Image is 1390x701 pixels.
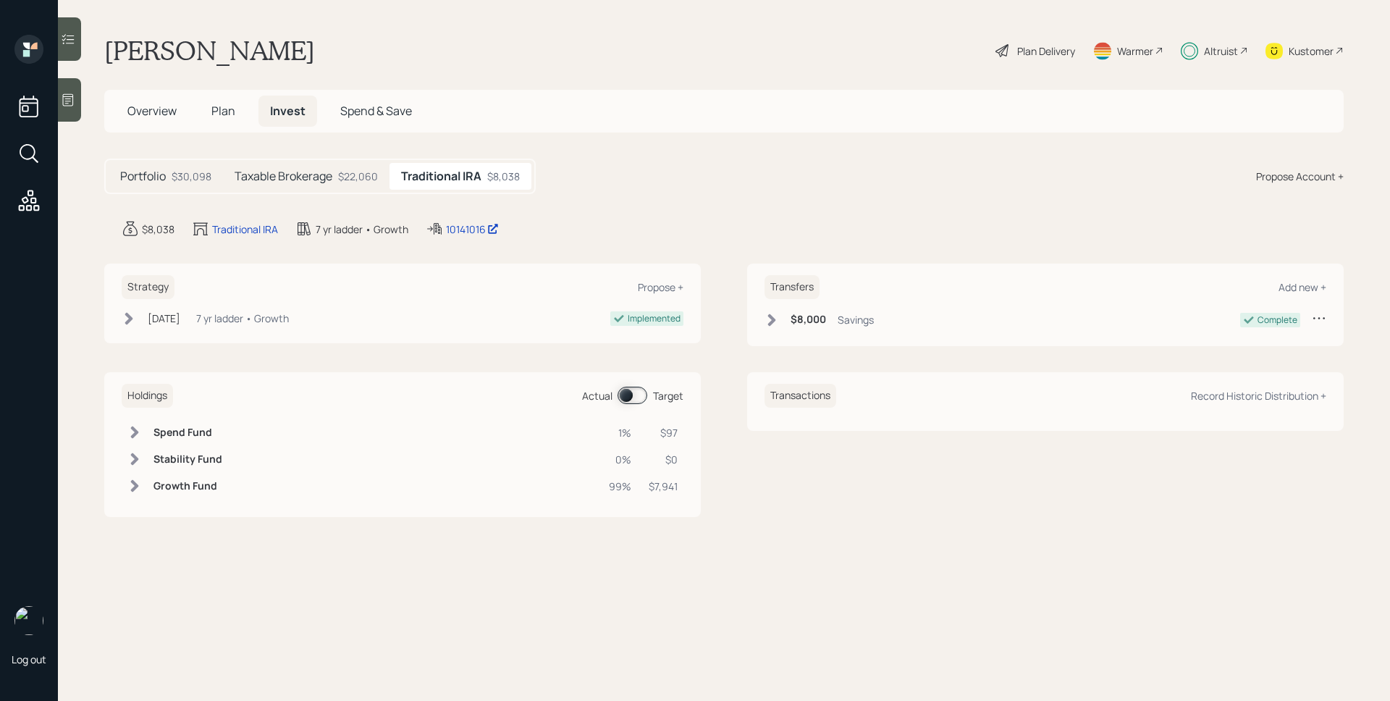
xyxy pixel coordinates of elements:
[764,275,820,299] h6: Transfers
[127,103,177,119] span: Overview
[582,388,612,403] div: Actual
[196,311,289,326] div: 7 yr ladder • Growth
[649,452,678,467] div: $0
[649,479,678,494] div: $7,941
[791,314,826,326] h6: $8,000
[1279,280,1326,294] div: Add new +
[153,480,222,492] h6: Growth Fund
[649,425,678,440] div: $97
[653,388,683,403] div: Target
[446,222,499,237] div: 10141016
[628,312,681,325] div: Implemented
[1117,43,1153,59] div: Warmer
[1204,43,1238,59] div: Altruist
[235,169,332,183] h5: Taxable Brokerage
[120,169,166,183] h5: Portfolio
[122,384,173,408] h6: Holdings
[212,222,278,237] div: Traditional IRA
[153,427,222,439] h6: Spend Fund
[316,222,408,237] div: 7 yr ladder • Growth
[104,35,315,67] h1: [PERSON_NAME]
[122,275,174,299] h6: Strategy
[838,312,874,327] div: Savings
[764,384,836,408] h6: Transactions
[1017,43,1075,59] div: Plan Delivery
[340,103,412,119] span: Spend & Save
[638,280,683,294] div: Propose +
[1258,314,1297,327] div: Complete
[609,452,631,467] div: 0%
[609,479,631,494] div: 99%
[12,652,46,666] div: Log out
[401,169,481,183] h5: Traditional IRA
[1191,389,1326,403] div: Record Historic Distribution +
[148,311,180,326] div: [DATE]
[609,425,631,440] div: 1%
[14,606,43,635] img: james-distasi-headshot.png
[211,103,235,119] span: Plan
[142,222,174,237] div: $8,038
[172,169,211,184] div: $30,098
[1289,43,1334,59] div: Kustomer
[1256,169,1344,184] div: Propose Account +
[487,169,520,184] div: $8,038
[153,453,222,466] h6: Stability Fund
[270,103,306,119] span: Invest
[338,169,378,184] div: $22,060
